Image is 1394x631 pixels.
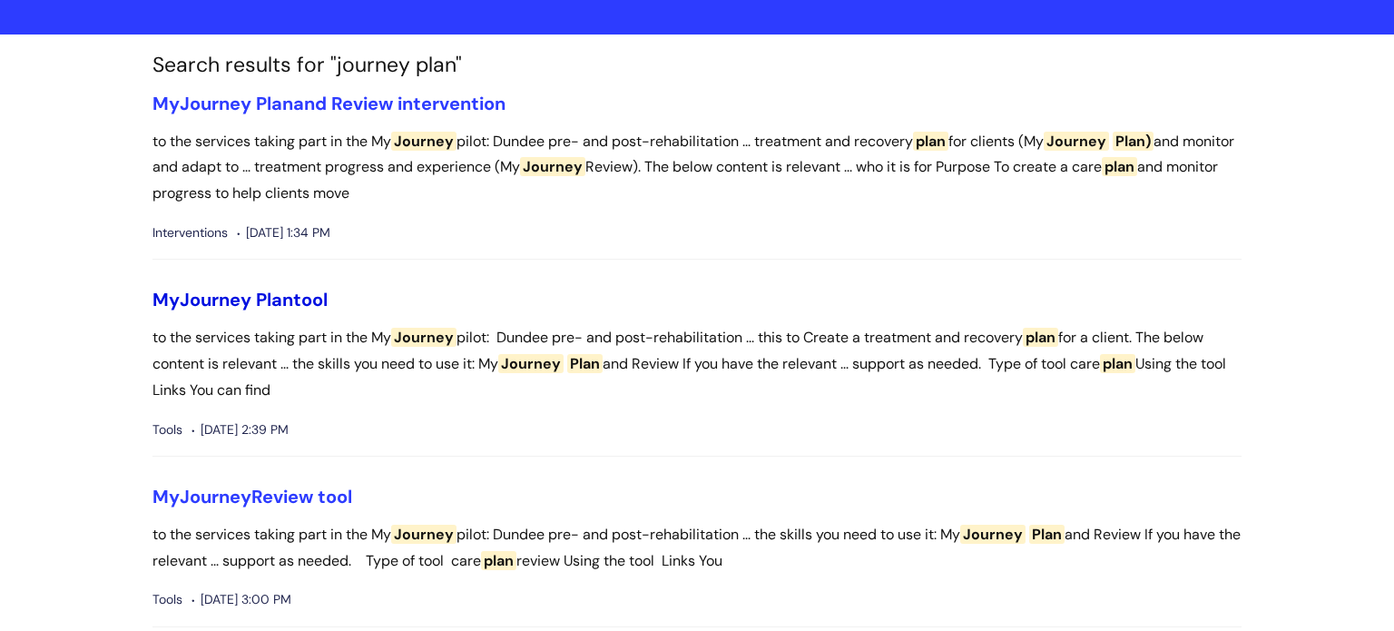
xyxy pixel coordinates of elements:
[152,588,182,611] span: Tools
[152,129,1242,207] p: to the services taking part in the My pilot: Dundee pre- and post-rehabilitation ... treatment an...
[180,92,251,115] span: Journey
[520,157,585,176] span: Journey
[1023,328,1058,347] span: plan
[152,522,1242,575] p: to the services taking part in the My pilot: Dundee pre- and post-rehabilitation ... the skills y...
[1102,157,1137,176] span: plan
[152,222,228,244] span: Interventions
[152,419,182,441] span: Tools
[1100,354,1135,373] span: plan
[391,132,456,151] span: Journey
[960,525,1026,544] span: Journey
[498,354,564,373] span: Journey
[180,485,251,508] span: Journey
[256,92,293,115] span: Plan
[152,92,506,115] a: MyJourney Planand Review intervention
[191,588,291,611] span: [DATE] 3:00 PM
[152,288,328,311] a: MyJourney Plantool
[256,288,293,311] span: Plan
[152,53,1242,78] h1: Search results for "journey plan"
[1029,525,1065,544] span: Plan
[481,551,516,570] span: plan
[152,325,1242,403] p: to the services taking part in the My pilot: Dundee pre- and post-rehabilitation ... this to Crea...
[152,485,352,508] a: MyJourneyReview tool
[180,288,251,311] span: Journey
[567,354,603,373] span: Plan
[1044,132,1109,151] span: Journey
[1113,132,1153,151] span: Plan)
[191,419,289,441] span: [DATE] 2:39 PM
[391,328,456,347] span: Journey
[913,132,948,151] span: plan
[391,525,456,544] span: Journey
[237,222,330,244] span: [DATE] 1:34 PM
